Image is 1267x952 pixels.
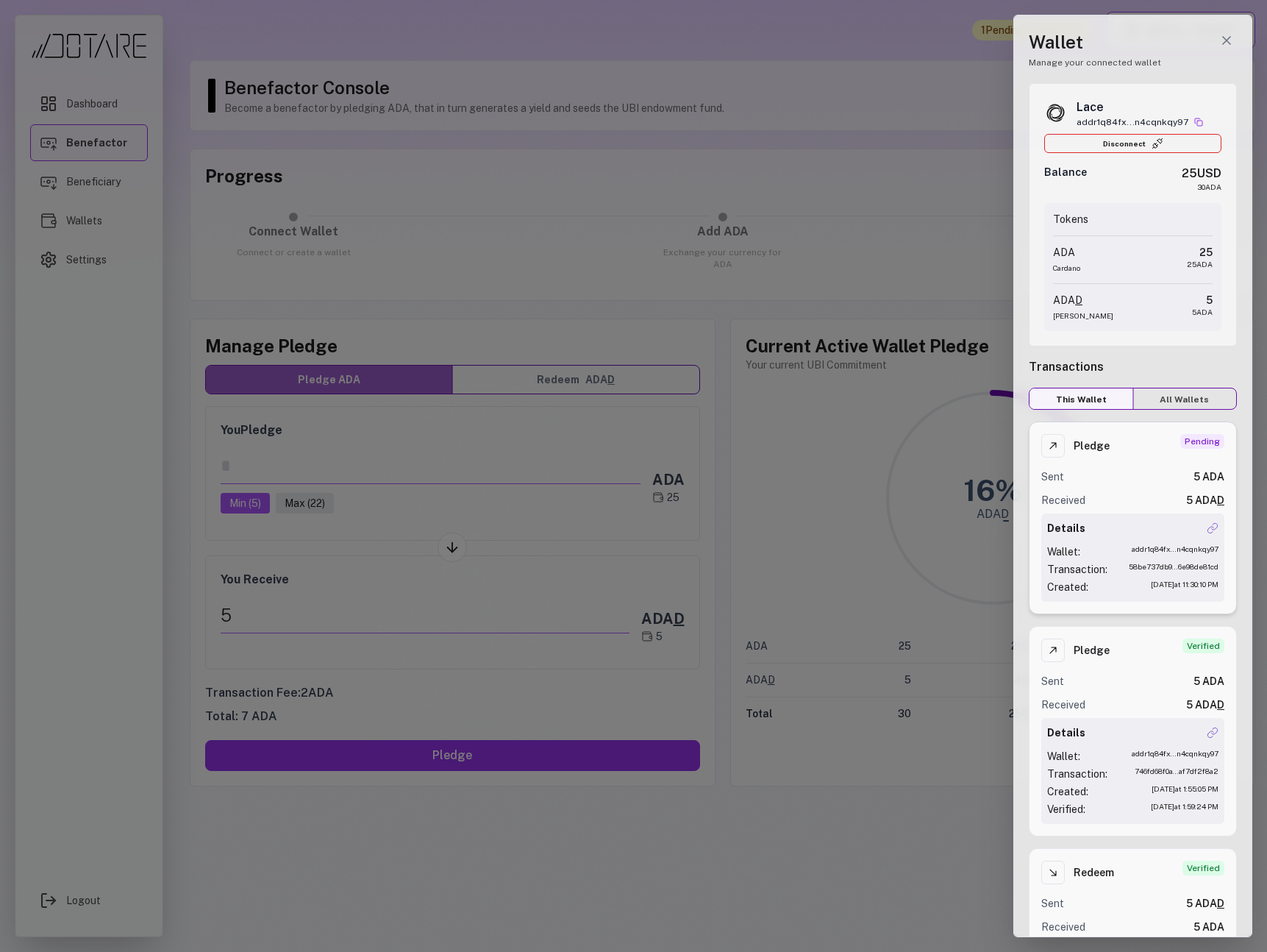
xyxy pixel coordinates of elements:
[1041,697,1085,712] span: Received
[1047,725,1085,740] h4: Details
[977,508,1009,520] div: ADAD
[1182,861,1224,875] span: Verified
[1041,469,1064,484] span: Sent
[1029,30,1237,54] h1: Wallet
[1077,116,1188,128] span: addr1q84fx...n4cqnkqy97
[1029,57,1237,68] p: Manage your connected wallet
[1044,642,1062,659] img: Pledge
[1044,134,1221,153] button: Disconnect
[1041,920,1085,934] span: Received
[1075,294,1082,306] span: D
[1182,639,1224,653] span: Verified
[1041,493,1085,508] span: Received
[1151,802,1218,817] div: [DATE] at 1:59:24 PM
[1087,182,1221,191] div: 30 ADA
[1186,697,1224,712] div: 5
[1053,245,1080,274] div: ADA
[1195,898,1224,909] span: ADA
[1044,864,1062,881] img: Redeem
[1074,438,1110,453] h3: Pledge
[1047,767,1135,781] div: Transaction:
[1180,434,1224,449] span: Pending
[1194,118,1203,127] button: Copy wallet address
[1113,293,1213,308] div: 5
[1041,896,1064,911] span: Sent
[1133,388,1237,411] button: All Wallets
[1207,727,1218,739] img: Open in explorer
[1047,784,1152,799] div: Created:
[1074,865,1114,880] h3: Redeem
[1080,260,1213,269] div: 25 ADA
[1053,294,1082,306] span: ADA
[1152,138,1163,149] img: Connect
[1087,165,1221,182] div: 25 USD
[1053,263,1080,272] span: Cardano
[1217,699,1224,711] span: D
[1135,767,1218,781] div: 746fd68f0a...af7df2f8a2
[1195,699,1224,711] span: ADA
[1047,802,1151,817] div: Verified:
[1186,896,1224,911] div: 5
[963,476,1022,505] div: 16 %
[1129,562,1218,577] div: 58be737db9...6e98de81cd
[1029,388,1133,411] button: This Wallet
[1080,245,1213,260] div: 25
[1047,749,1132,764] div: Wallet:
[1047,580,1151,594] div: Created:
[1074,643,1110,658] h3: Pledge
[1193,674,1224,689] div: 5 ADA
[1151,580,1218,594] div: [DATE] at 11:30:10 PM
[1044,437,1062,455] img: Pledge
[1217,494,1224,506] span: D
[1041,674,1064,689] span: Sent
[1053,212,1213,227] h3: Tokens
[1152,784,1218,799] div: [DATE] at 1:55:05 PM
[1047,562,1129,577] div: Transaction:
[1044,102,1068,125] img: Lace logo
[1216,30,1237,51] button: Close wallet drawer
[1044,165,1087,191] span: Balance
[1029,358,1237,376] h2: Transactions
[1195,494,1224,506] span: ADA
[1217,898,1224,909] span: D
[1047,544,1132,559] div: Wallet:
[1207,522,1218,534] img: Open in explorer
[1132,749,1218,764] div: addr1q84fx...n4cqnkqy97
[1053,311,1113,320] span: [PERSON_NAME]
[1047,521,1085,536] h4: Details
[1113,308,1213,316] div: 5 ADA
[1186,493,1224,508] div: 5
[1193,920,1224,934] div: 5 ADA
[1077,99,1203,116] div: Lace
[1132,544,1218,559] div: addr1q84fx...n4cqnkqy97
[1193,469,1224,484] div: 5 ADA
